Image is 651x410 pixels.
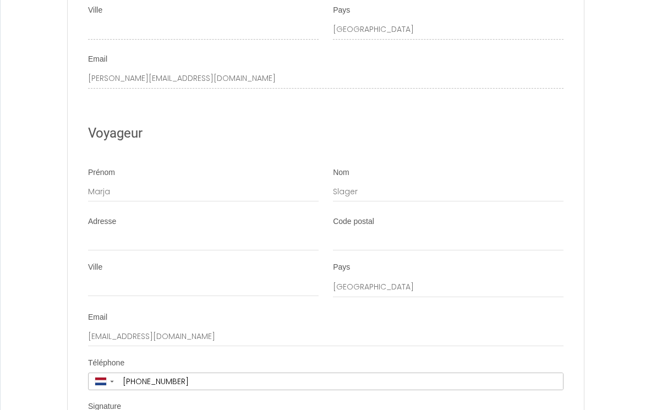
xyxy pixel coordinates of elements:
[333,5,350,16] label: Pays
[88,358,124,369] label: Téléphone
[88,262,102,273] label: Ville
[333,262,350,273] label: Pays
[109,379,115,384] span: ▼
[88,167,115,178] label: Prénom
[333,216,374,227] label: Code postal
[333,167,349,178] label: Nom
[88,5,102,16] label: Ville
[88,216,116,227] label: Adresse
[88,123,564,144] h2: Voyageur
[88,312,107,323] label: Email
[88,54,107,65] label: Email
[119,373,563,390] input: +31 6 12345678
